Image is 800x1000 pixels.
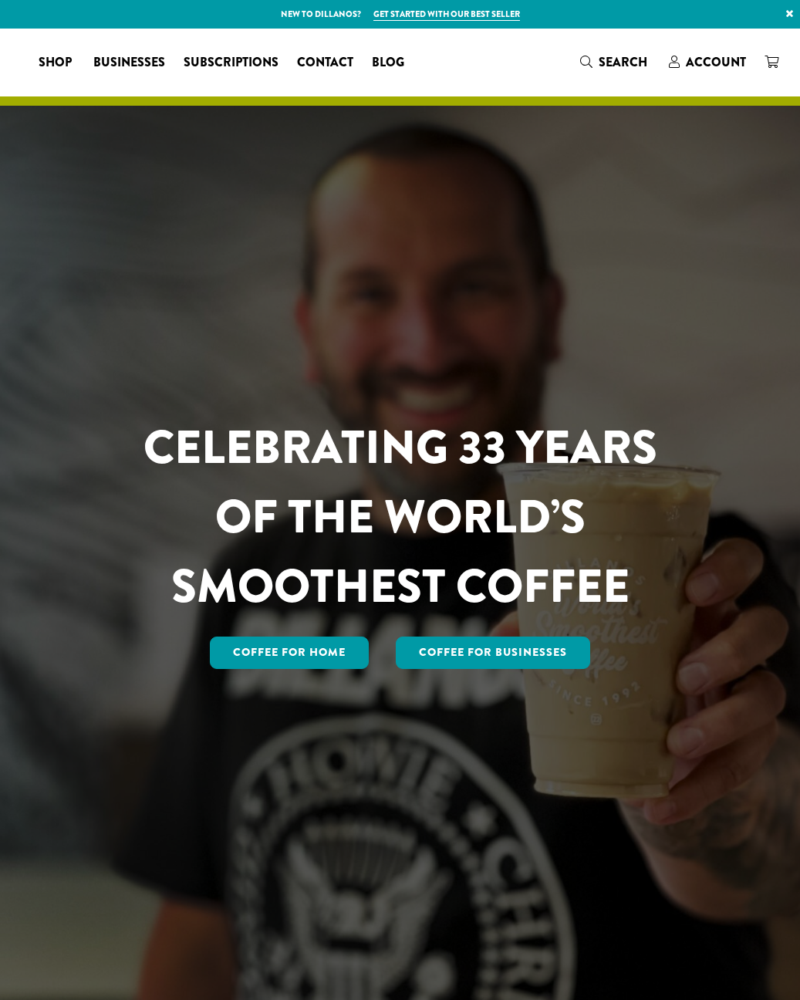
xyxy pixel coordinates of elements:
span: Contact [297,53,353,73]
span: Blog [372,53,404,73]
span: Account [686,53,746,71]
span: Shop [39,53,72,73]
span: Search [599,53,647,71]
a: Coffee For Businesses [396,637,590,669]
a: Search [571,49,660,75]
span: Subscriptions [184,53,278,73]
h1: CELEBRATING 33 YEARS OF THE WORLD’S SMOOTHEST COFFEE [109,413,691,621]
a: Coffee for Home [210,637,369,669]
a: Shop [29,50,84,75]
span: Businesses [93,53,165,73]
a: Get started with our best seller [373,8,520,21]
